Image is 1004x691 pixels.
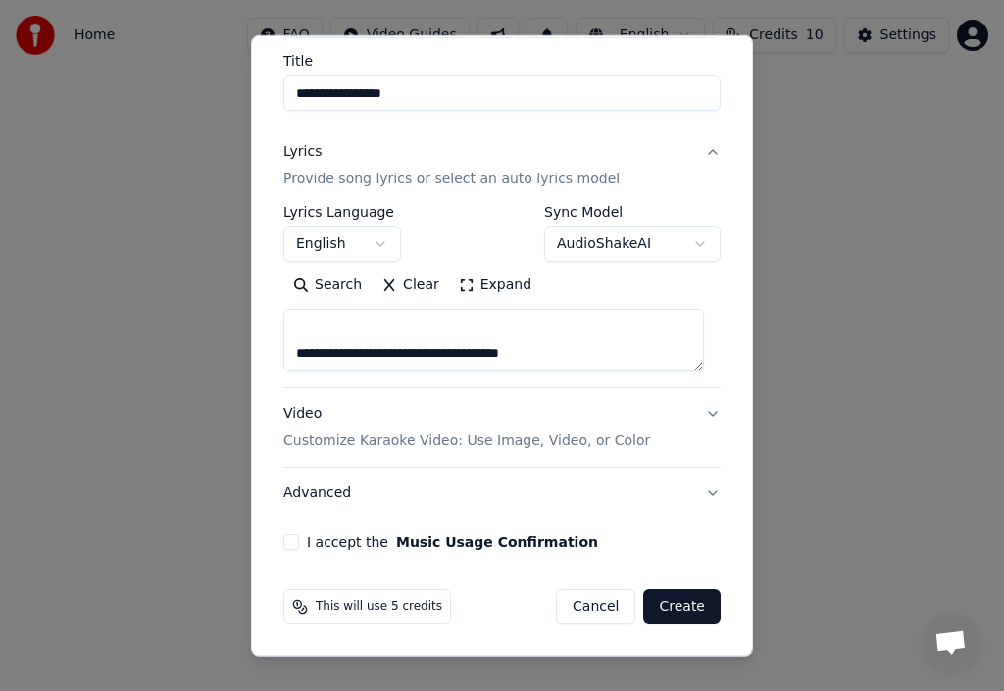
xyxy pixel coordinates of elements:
p: Provide song lyrics or select an auto lyrics model [283,170,620,189]
button: Advanced [283,468,721,518]
button: Expand [449,270,541,301]
button: I accept the [396,535,598,549]
label: I accept the [307,535,598,549]
button: Cancel [556,589,635,624]
button: Clear [372,270,449,301]
button: Create [643,589,721,624]
span: This will use 5 credits [316,599,442,615]
p: Customize Karaoke Video: Use Image, Video, or Color [283,431,650,451]
button: Search [283,270,372,301]
label: Lyrics Language [283,205,401,219]
div: LyricsProvide song lyrics or select an auto lyrics model [283,205,721,387]
button: LyricsProvide song lyrics or select an auto lyrics model [283,126,721,205]
div: Lyrics [283,142,322,162]
label: Sync Model [544,205,721,219]
label: Title [283,54,721,68]
button: VideoCustomize Karaoke Video: Use Image, Video, or Color [283,388,721,467]
div: Video [283,404,650,451]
